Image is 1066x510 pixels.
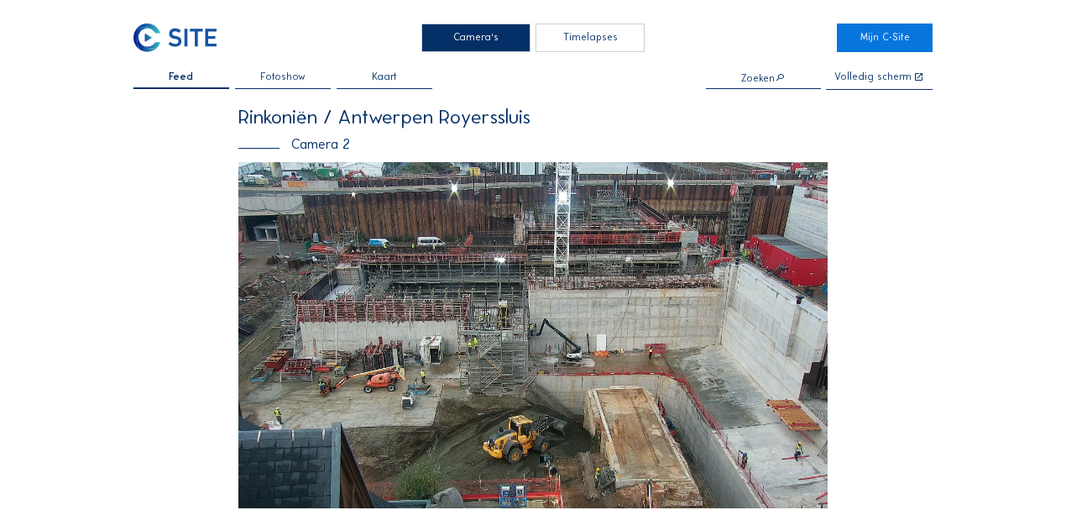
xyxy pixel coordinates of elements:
[133,24,217,51] img: C-SITE Logo
[837,24,933,51] a: Mijn C-Site
[238,137,828,151] div: Camera 2
[536,24,645,51] div: Timelapses
[238,108,828,128] div: Rinkoniën / Antwerpen Royerssluis
[169,72,193,82] span: Feed
[238,162,828,508] img: Image
[372,72,397,82] span: Kaart
[260,72,306,82] span: Fotoshow
[834,72,912,83] div: Volledig scherm
[421,24,530,51] div: Camera's
[133,24,229,51] a: C-SITE Logo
